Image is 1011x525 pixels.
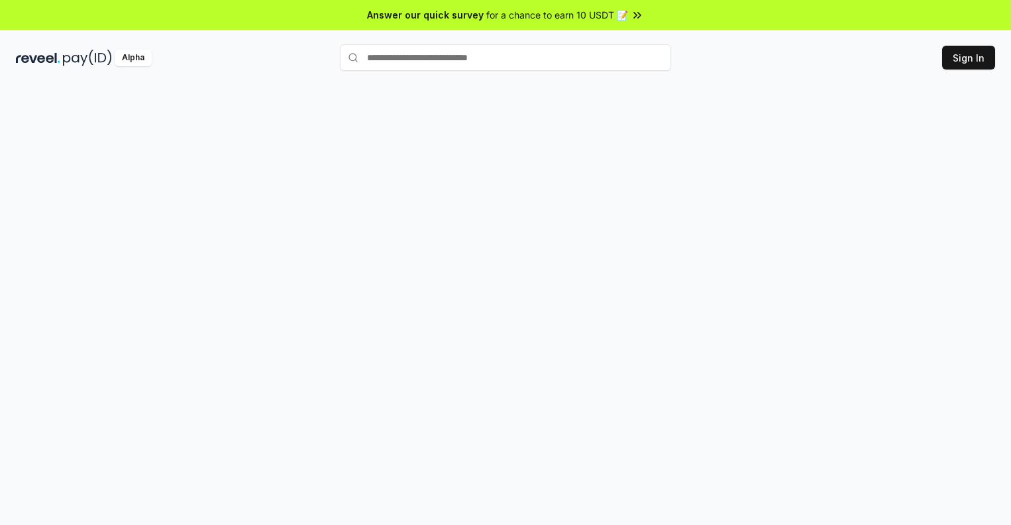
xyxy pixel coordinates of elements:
[486,8,628,22] span: for a chance to earn 10 USDT 📝
[942,46,995,70] button: Sign In
[115,50,152,66] div: Alpha
[367,8,484,22] span: Answer our quick survey
[16,50,60,66] img: reveel_dark
[63,50,112,66] img: pay_id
